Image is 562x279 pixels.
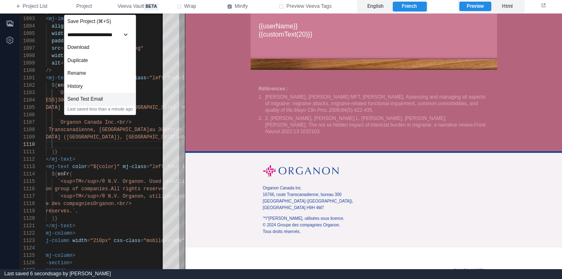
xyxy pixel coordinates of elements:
span: Veeva Vault [117,3,158,10]
span: )} [52,149,58,155]
span: css-class [114,238,140,244]
span: "${color}" [90,164,120,170]
div: 1094 [20,23,35,30]
span: > [69,260,72,266]
span: "left font-10" [150,164,191,170]
div: 1124 [20,244,35,252]
span: < [46,16,48,22]
span: Minify [235,3,248,10]
span: = [146,164,149,170]
label: Html [491,2,523,12]
div: 1116 [20,185,35,193]
span: > [64,267,67,273]
span: < [46,164,48,170]
span: = [87,164,90,170]
span: mj-section [40,260,69,266]
span: mj-text [52,157,72,162]
span: mj-text [49,75,69,81]
div: 1097 [20,45,35,52]
div: 1104 [20,97,35,104]
span: = [146,75,149,81]
div: Send Test Email [64,93,136,106]
span: > [72,231,75,236]
span: = [60,46,63,51]
div: 1119 [20,208,35,215]
span: padding-bottom [52,38,93,44]
div: Rename [64,67,136,80]
div: 1114 [20,171,35,178]
span: `Organon Canada Inc.<br/> [58,90,131,96]
div: 1096 [20,37,35,45]
div: 1099 [20,60,35,67]
span: 300,<br/> [58,97,84,103]
div: 1108 [20,126,35,134]
span: ${ [52,83,58,88]
span: "left font-10" [150,75,191,81]
div: 1123 [20,237,35,244]
span: Preview Veeva Tags [286,3,332,10]
div: 1115 [20,178,35,185]
div: 1127 [20,267,35,274]
span: mj-wrapper [34,267,64,273]
span: > [72,223,75,229]
span: © 2024 Organon group of companies. [10,186,111,192]
span: enFr [58,171,69,177]
span: , [75,208,78,214]
div: Save Project (⌘+S) [64,15,136,28]
label: Preview [459,2,491,12]
span: src [52,46,61,51]
span: `Organon Canada Inc.<br/> [58,120,131,125]
iframe: preview [185,14,562,269]
div: 1125 [20,252,35,259]
span: = [87,238,90,244]
span: mj-column [43,238,69,244]
span: `<sup>TM</sup>/® N.V. Organon. Used under [58,179,179,184]
span: ( [69,171,72,177]
div: 1106 [20,111,35,119]
span: align [52,23,67,29]
span: mj-class [123,164,147,170]
div: Duplicate [64,54,136,67]
span: /> [46,68,51,74]
span: `<sup>TM</sup>/® N.V. Organon, utilisées sous [58,194,191,199]
div: 1093 [20,15,35,23]
div: 1121 [20,222,35,230]
span: )} [52,216,58,221]
span: > [72,253,75,258]
div: 1110 [20,141,35,148]
span: [GEOGRAPHIC_DATA] ([GEOGRAPHIC_DATA]), [GEOGRAPHIC_DATA] [10,134,176,140]
div: 1118 [20,200,35,208]
span: width [72,238,87,244]
div: 1126 [20,259,35,267]
div: 1111 [20,148,35,156]
div: 1095 [20,30,35,37]
span: width [52,53,67,59]
span: mj-column [46,231,72,236]
span: "210px" [90,238,111,244]
span: = [60,60,63,66]
span: © 2024 Groupe des compagnies [10,201,93,207]
div: 1105 [20,104,35,111]
span: color [72,164,87,170]
div: 1113 [20,163,35,171]
span: = [140,238,143,244]
span: < [46,75,48,81]
div: 1100 [20,67,35,74]
span: ${ [52,171,58,177]
div: 1117 [20,193,35,200]
span: All rights reserved.` [111,186,173,192]
span: > [72,157,75,162]
span: </ [46,157,51,162]
div: 1120 [20,215,35,222]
